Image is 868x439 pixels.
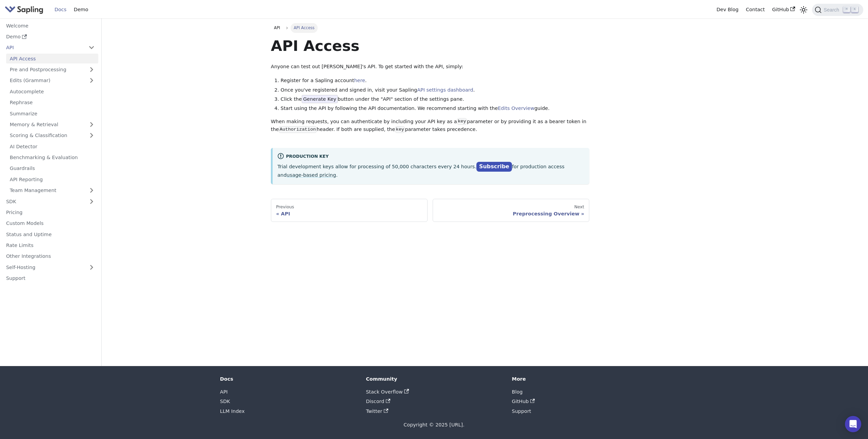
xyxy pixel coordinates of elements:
[51,4,70,15] a: Docs
[277,153,585,161] div: Production Key
[713,4,742,15] a: Dev Blog
[220,408,245,414] a: LLM Index
[6,98,98,108] a: Rephrase
[2,208,98,217] a: Pricing
[279,126,316,133] code: Authorization
[2,251,98,261] a: Other Integrations
[271,37,590,55] h1: API Access
[2,21,98,31] a: Welcome
[2,32,98,42] a: Demo
[2,229,98,239] a: Status and Uptime
[6,65,98,75] a: Pre and Postprocessing
[271,23,590,33] nav: Breadcrumbs
[768,4,798,15] a: GitHub
[220,399,230,404] a: SDK
[512,399,535,404] a: GitHub
[366,408,388,414] a: Twitter
[395,126,405,133] code: key
[851,6,858,13] kbd: K
[2,43,85,53] a: API
[271,199,428,222] a: PreviousAPI
[274,25,280,30] span: API
[354,78,365,83] a: here
[366,399,390,404] a: Discord
[276,204,422,210] div: Previous
[476,162,512,172] a: Subscribe
[6,54,98,63] a: API Access
[276,211,422,217] div: API
[277,162,585,179] p: Trial development keys allow for processing of 50,000 characters every 24 hours. for production a...
[438,211,584,217] div: Preprocessing Overview
[438,204,584,210] div: Next
[512,408,531,414] a: Support
[220,389,228,395] a: API
[6,120,98,130] a: Memory & Retrieval
[220,421,648,429] div: Copyright © 2025 [URL].
[6,186,98,195] a: Team Management
[271,23,283,33] a: API
[457,118,467,125] code: key
[281,104,590,113] li: Start using the API by following the API documentation. We recommend starting with the guide.
[512,376,648,382] div: More
[281,95,590,103] li: Click the button under the "API" section of the settings pane.
[2,196,85,206] a: SDK
[742,4,769,15] a: Contact
[498,106,534,111] a: Edits Overview
[6,131,98,140] a: Scoring & Classification
[2,241,98,250] a: Rate Limits
[291,23,318,33] span: API Access
[6,141,98,151] a: AI Detector
[6,164,98,173] a: Guardrails
[287,172,336,178] a: usage-based pricing
[417,87,473,93] a: API settings dashboard
[2,273,98,283] a: Support
[85,196,98,206] button: Expand sidebar category 'SDK'
[271,199,590,222] nav: Docs pages
[6,174,98,184] a: API Reporting
[271,118,590,134] p: When making requests, you can authenticate by including your API key as a parameter or by providi...
[512,389,523,395] a: Blog
[2,218,98,228] a: Custom Models
[85,43,98,53] button: Collapse sidebar category 'API'
[6,87,98,96] a: Autocomplete
[6,153,98,163] a: Benchmarking & Evaluation
[845,416,861,432] div: Open Intercom Messenger
[2,262,98,272] a: Self-Hosting
[366,389,409,395] a: Stack Overflow
[433,199,590,222] a: NextPreprocessing Overview
[812,4,863,16] button: Search (Command+K)
[220,376,356,382] div: Docs
[302,95,338,103] span: Generate Key
[6,109,98,118] a: Summarize
[5,5,43,15] img: Sapling.ai
[799,5,809,15] button: Switch between dark and light mode (currently light mode)
[822,7,843,13] span: Search
[366,376,502,382] div: Community
[5,5,46,15] a: Sapling.ai
[281,86,590,94] li: Once you've registered and signed in, visit your Sapling .
[271,63,590,71] p: Anyone can test out [PERSON_NAME]'s API. To get started with the API, simply:
[6,76,98,85] a: Edits (Grammar)
[70,4,92,15] a: Demo
[843,6,850,13] kbd: ⌘
[281,77,590,85] li: Register for a Sapling account .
